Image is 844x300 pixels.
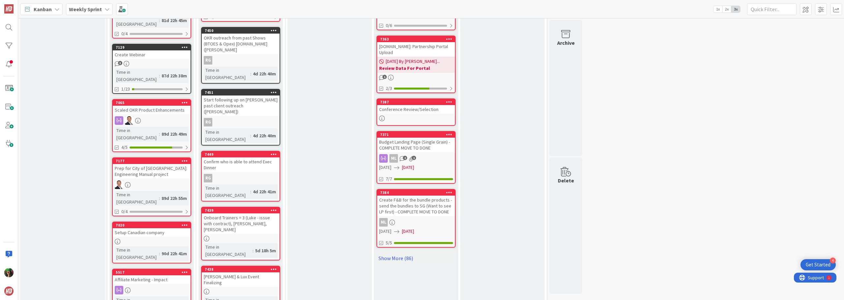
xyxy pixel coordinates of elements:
[113,222,191,228] div: 7020
[4,268,14,277] img: SL
[160,195,189,202] div: 89d 22h 55m
[205,152,280,157] div: 7449
[402,164,414,171] span: [DATE]
[113,44,191,59] div: 7129Create Webinar
[377,36,455,57] div: 7363[DOMAIN_NAME]: Partnership Portal Upload
[202,151,280,157] div: 7449
[121,30,128,37] span: 0/4
[250,188,251,195] span: :
[115,127,159,141] div: Time in [GEOGRAPHIC_DATA]
[113,158,191,178] div: 7177Prep for City of [GEOGRAPHIC_DATA]: Engineering Manual project
[121,208,128,215] span: 0/4
[202,28,280,54] div: 7450OKR outreach from past Shows (BTOES & Opex) [DOMAIN_NAME] ([PERSON_NAME]
[202,90,280,116] div: 7451Start following up on [PERSON_NAME] past client outreach ([PERSON_NAME])
[379,164,391,171] span: [DATE]
[115,246,159,261] div: Time in [GEOGRAPHIC_DATA]
[159,130,160,138] span: :
[377,154,455,163] div: ML
[113,158,191,164] div: 7177
[113,269,191,284] div: 5517Affiliate Marketing - Impact
[253,247,254,254] span: :
[202,266,280,287] div: 7438[PERSON_NAME] & Lux Event Finalizing
[159,195,160,202] span: :
[377,36,456,93] a: 7363[DOMAIN_NAME]: Partnership Portal Upload[DATE] By [PERSON_NAME]...Review Data For Portal2/3
[731,6,740,13] span: 3x
[113,275,191,284] div: Affiliate Marketing - Impact
[251,188,278,195] div: 4d 22h 41m
[116,159,191,163] div: 7177
[251,132,278,139] div: 4d 22h 40m
[116,100,191,105] div: 7065
[202,272,280,287] div: [PERSON_NAME] & Lux Event Finalizing
[202,118,280,126] div: RG
[160,130,189,138] div: 89d 22h 49m
[202,157,280,172] div: Confirm who is able to attend Exec Dinner
[379,228,391,235] span: [DATE]
[121,144,128,151] span: 4/5
[205,28,280,33] div: 7450
[251,70,278,77] div: 4d 22h 40m
[160,17,189,24] div: 81d 22h 45m
[116,270,191,275] div: 5517
[558,177,574,184] div: Delete
[204,174,212,182] div: RG
[112,222,191,263] a: 7020Setup Canadian companyTime in [GEOGRAPHIC_DATA]:90d 22h 41m
[204,56,212,65] div: RG
[377,189,456,248] a: 7384Create F&B for the bundle products - send the bundles to SG (Want to see LP first) - COMPLETE...
[205,208,280,213] div: 7439
[202,28,280,34] div: 7450
[377,196,455,216] div: Create F&B for the bundle products - send the bundles to SG (Want to see LP first) - COMPLETE MOV...
[115,180,123,189] img: SL
[377,218,455,227] div: ML
[4,286,14,296] img: avatar
[115,191,159,205] div: Time in [GEOGRAPHIC_DATA]
[386,176,392,182] span: 7/7
[377,190,455,196] div: 7384
[380,100,455,104] div: 7387
[204,118,212,126] div: RG
[202,207,280,234] div: 7439Onboard Trainers = 3 (Luke - issue with contract), [PERSON_NAME], [PERSON_NAME]
[4,4,14,14] img: Visit kanbanzone.com
[254,247,278,254] div: 5d 18h 5m
[116,45,191,50] div: 7129
[380,190,455,195] div: 7384
[113,180,191,189] div: SL
[747,3,797,15] input: Quick Filter...
[380,37,455,41] div: 7363
[379,218,388,227] div: ML
[159,17,160,24] span: :
[377,253,456,263] a: Show More (86)
[382,75,387,79] span: 1
[389,154,398,163] div: ML
[14,1,30,9] span: Support
[160,72,189,79] div: 87d 22h 38m
[69,6,102,13] b: Weekly Sprint
[113,100,191,114] div: 7065Scaled OKR Product Enhancements
[204,184,250,199] div: Time in [GEOGRAPHIC_DATA]
[112,99,191,152] a: 7065Scaled OKR Product EnhancementsSLTime in [GEOGRAPHIC_DATA]:89d 22h 49m4/5
[159,250,160,257] span: :
[125,116,134,125] img: SL
[113,116,191,125] div: SL
[403,156,407,160] span: 2
[377,138,455,152] div: Budget Landing Page (Single Grain) - COMPLETE MOVE TO DONE
[159,72,160,79] span: :
[34,3,36,8] div: 1
[557,39,575,47] div: Archive
[250,70,251,77] span: :
[113,44,191,50] div: 7129
[115,13,159,28] div: Time in [GEOGRAPHIC_DATA]
[113,228,191,237] div: Setup Canadian company
[205,267,280,272] div: 7438
[205,90,280,95] div: 7451
[113,269,191,275] div: 5517
[386,22,392,29] span: 0/6
[201,151,280,202] a: 7449Confirm who is able to attend Exec DinnerRGTime in [GEOGRAPHIC_DATA]:4d 22h 41m
[116,223,191,228] div: 7020
[201,89,280,146] a: 7451Start following up on [PERSON_NAME] past client outreach ([PERSON_NAME])RGTime in [GEOGRAPHIC...
[202,213,280,234] div: Onboard Trainers = 3 (Luke - issue with contract), [PERSON_NAME], [PERSON_NAME]
[377,190,455,216] div: 7384Create F&B for the bundle products - send the bundles to SG (Want to see LP first) - COMPLETE...
[204,67,250,81] div: Time in [GEOGRAPHIC_DATA]
[202,266,280,272] div: 7438
[121,86,130,93] span: 1/23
